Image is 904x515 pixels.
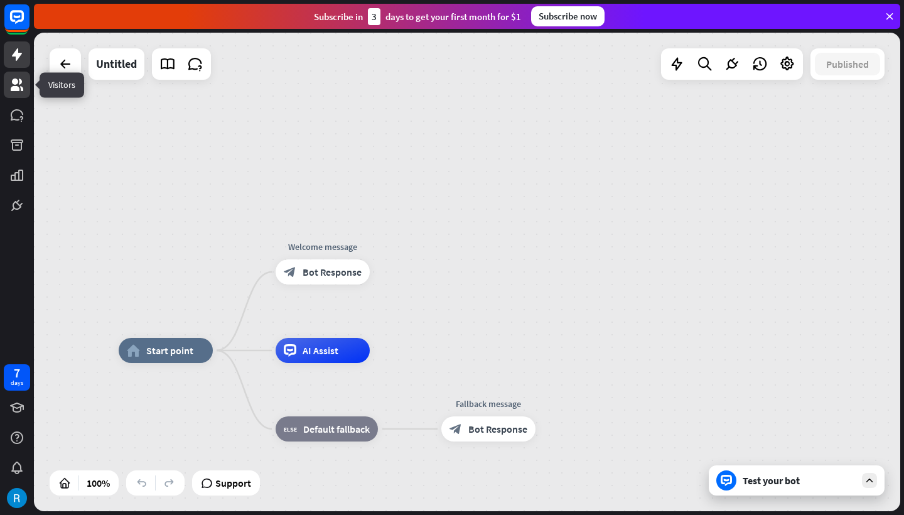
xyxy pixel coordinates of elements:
[10,5,48,43] button: Open LiveChat chat widget
[314,8,521,25] div: Subscribe in days to get your first month for $1
[432,398,545,410] div: Fallback message
[531,6,605,26] div: Subscribe now
[743,474,856,487] div: Test your bot
[303,423,370,435] span: Default fallback
[815,53,880,75] button: Published
[284,266,296,278] i: block_bot_response
[284,423,297,435] i: block_fallback
[96,48,137,80] div: Untitled
[266,241,379,253] div: Welcome message
[368,8,380,25] div: 3
[11,379,23,388] div: days
[215,473,251,493] span: Support
[303,344,338,357] span: AI Assist
[4,364,30,391] a: 7 days
[146,344,193,357] span: Start point
[83,473,114,493] div: 100%
[14,367,20,379] div: 7
[468,423,527,435] span: Bot Response
[127,344,140,357] i: home_2
[449,423,462,435] i: block_bot_response
[303,266,362,278] span: Bot Response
